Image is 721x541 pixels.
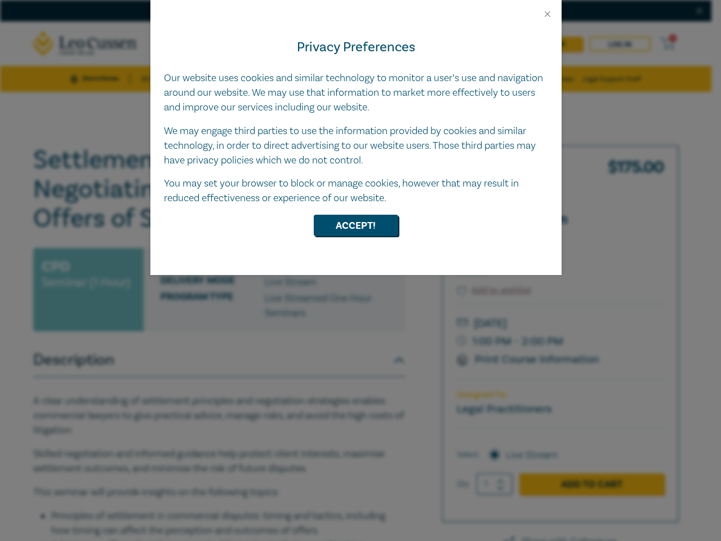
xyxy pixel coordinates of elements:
p: You may set your browser to block or manage cookies, however that may result in reduced effective... [164,176,548,206]
p: Our website uses cookies and similar technology to monitor a user’s use and navigation around our... [164,71,548,115]
h4: Privacy Preferences [164,37,548,57]
p: We may engage third parties to use the information provided by cookies and similar technology, in... [164,124,548,168]
button: Accept! [314,215,398,236]
button: Close [542,9,553,19]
